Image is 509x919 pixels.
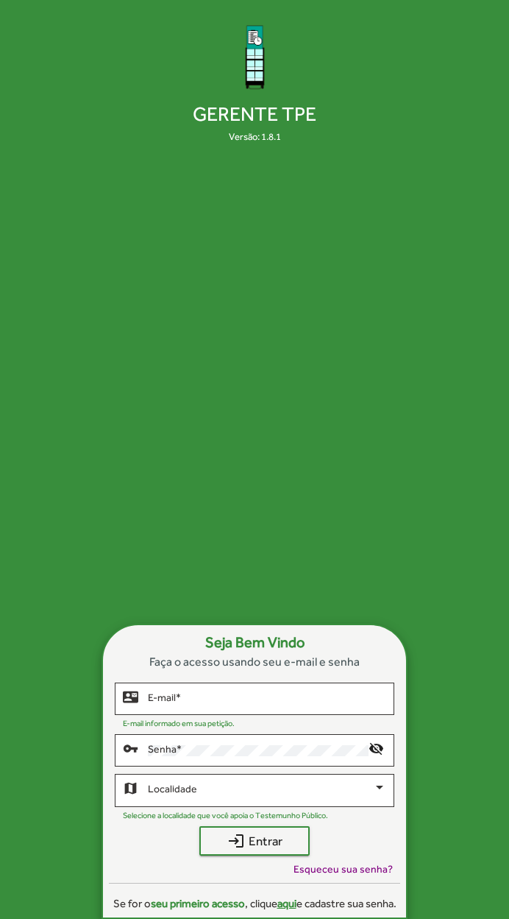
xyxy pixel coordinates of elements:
div: Versão: 1.8.1 [229,130,281,144]
span: Gerente TPE [187,98,322,127]
strong: seu primeiro acesso [151,897,245,909]
mat-hint: E-mail informado em sua petição. [123,719,235,728]
span: Faça o acesso usando seu e-mail e senha [149,653,360,671]
mat-icon: map [123,780,140,797]
span: Esqueceu sua senha? [293,862,393,877]
mat-hint: Selecione a localidade que você apoia o Testemunho Público. [123,811,328,820]
div: Se for o , clique e cadastre sua senha. [109,895,399,912]
mat-icon: contact_mail [123,689,140,706]
img: Logo Gerente [216,18,293,95]
span: Entrar [213,828,296,854]
mat-icon: vpn_key [123,740,140,758]
button: Entrar [199,826,310,856]
mat-icon: visibility_off [369,740,386,758]
strong: Seja Bem Vindo [205,631,305,653]
mat-icon: login [227,832,245,850]
span: aqui [277,897,296,909]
